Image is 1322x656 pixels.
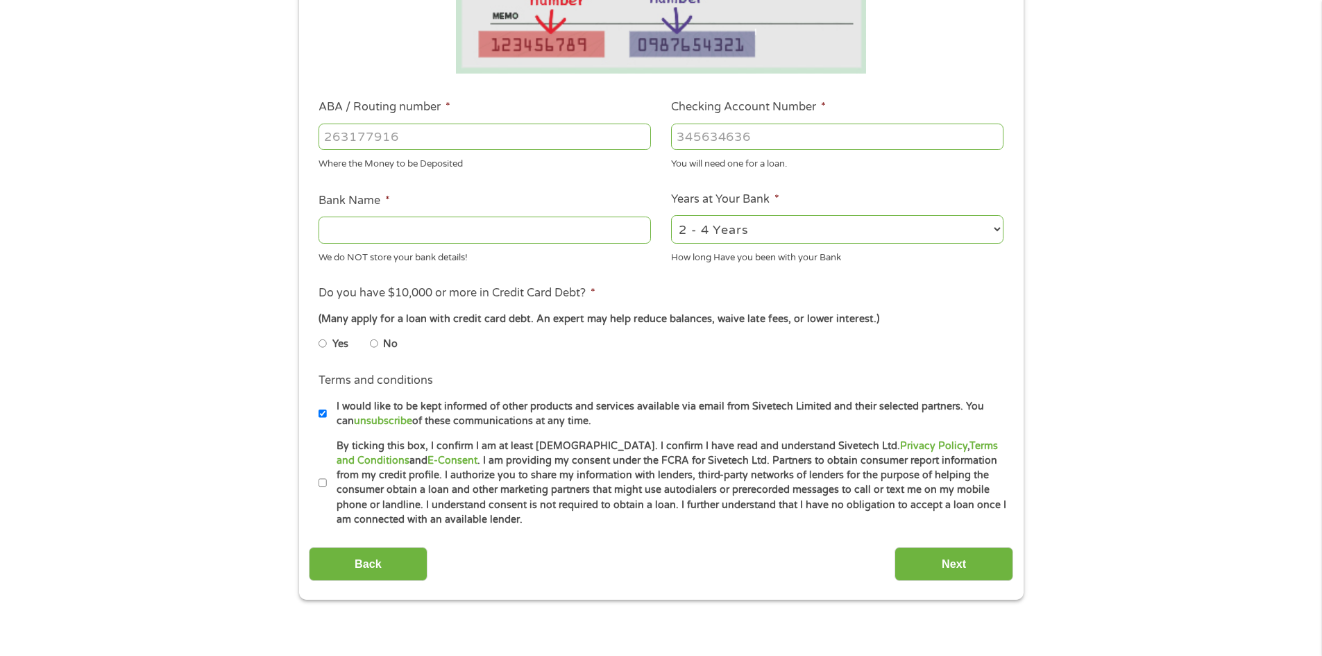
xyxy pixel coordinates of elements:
div: How long Have you been with your Bank [671,246,1003,264]
div: You will need one for a loan. [671,153,1003,171]
label: Bank Name [319,194,390,208]
div: We do NOT store your bank details! [319,246,651,264]
label: ABA / Routing number [319,100,450,115]
label: By ticking this box, I confirm I am at least [DEMOGRAPHIC_DATA]. I confirm I have read and unders... [327,439,1008,528]
label: I would like to be kept informed of other products and services available via email from Sivetech... [327,399,1008,429]
input: Back [309,547,427,581]
label: No [383,337,398,352]
label: Terms and conditions [319,373,433,388]
label: Checking Account Number [671,100,826,115]
a: unsubscribe [354,415,412,427]
a: E-Consent [427,455,477,466]
input: 345634636 [671,124,1003,150]
label: Yes [332,337,348,352]
div: Where the Money to be Deposited [319,153,651,171]
a: Privacy Policy [900,440,967,452]
a: Terms and Conditions [337,440,998,466]
div: (Many apply for a loan with credit card debt. An expert may help reduce balances, waive late fees... [319,312,1003,327]
label: Years at Your Bank [671,192,779,207]
input: Next [895,547,1013,581]
label: Do you have $10,000 or more in Credit Card Debt? [319,286,595,301]
input: 263177916 [319,124,651,150]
